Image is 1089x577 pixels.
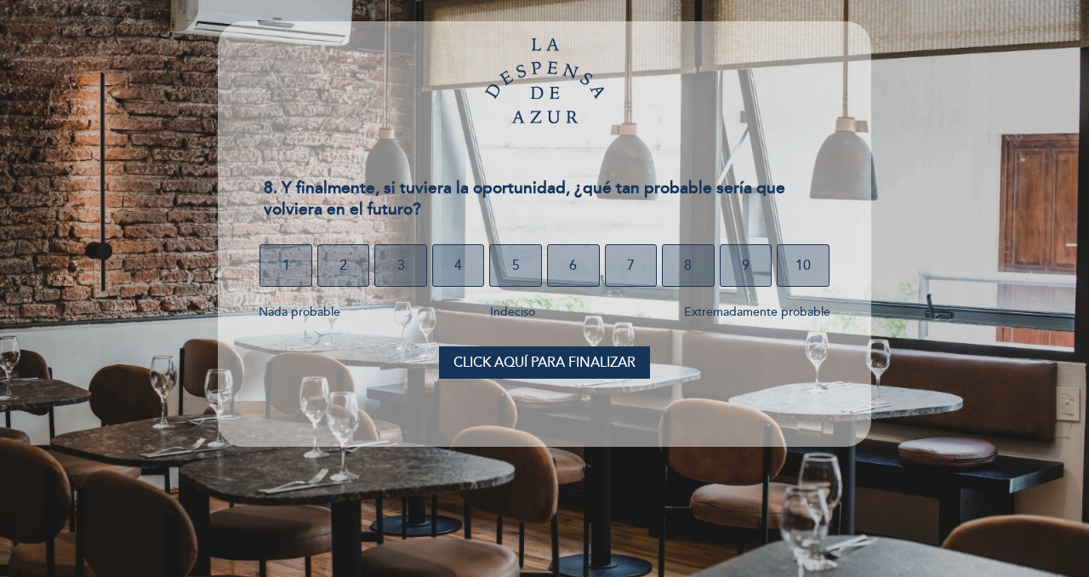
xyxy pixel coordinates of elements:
[374,244,427,287] button: 3
[627,242,635,289] span: 7
[512,242,520,289] span: 5
[454,242,462,289] span: 4
[317,244,370,287] button: 2
[485,38,604,123] img: header_1743096802.png
[259,244,312,287] button: 1
[684,305,830,319] span: Extremadamente probable
[339,242,347,289] span: 2
[742,242,750,289] span: 9
[432,244,485,287] button: 4
[439,346,650,379] button: Click aquí para finalizar
[720,244,773,287] button: 9
[397,242,405,289] span: 3
[777,244,830,287] button: 10
[490,305,535,319] span: Indeciso
[489,244,542,287] button: 5
[795,242,811,289] span: 10
[250,168,838,231] div: 8. Y finalmente, si tuviera la oportunidad, ¿qué tan probable sería que volviera en el futuro?
[569,242,577,289] span: 6
[684,242,692,289] span: 8
[547,244,600,287] button: 6
[259,305,340,319] span: Nada probable
[282,242,290,289] span: 1
[605,244,658,287] button: 7
[662,244,715,287] button: 8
